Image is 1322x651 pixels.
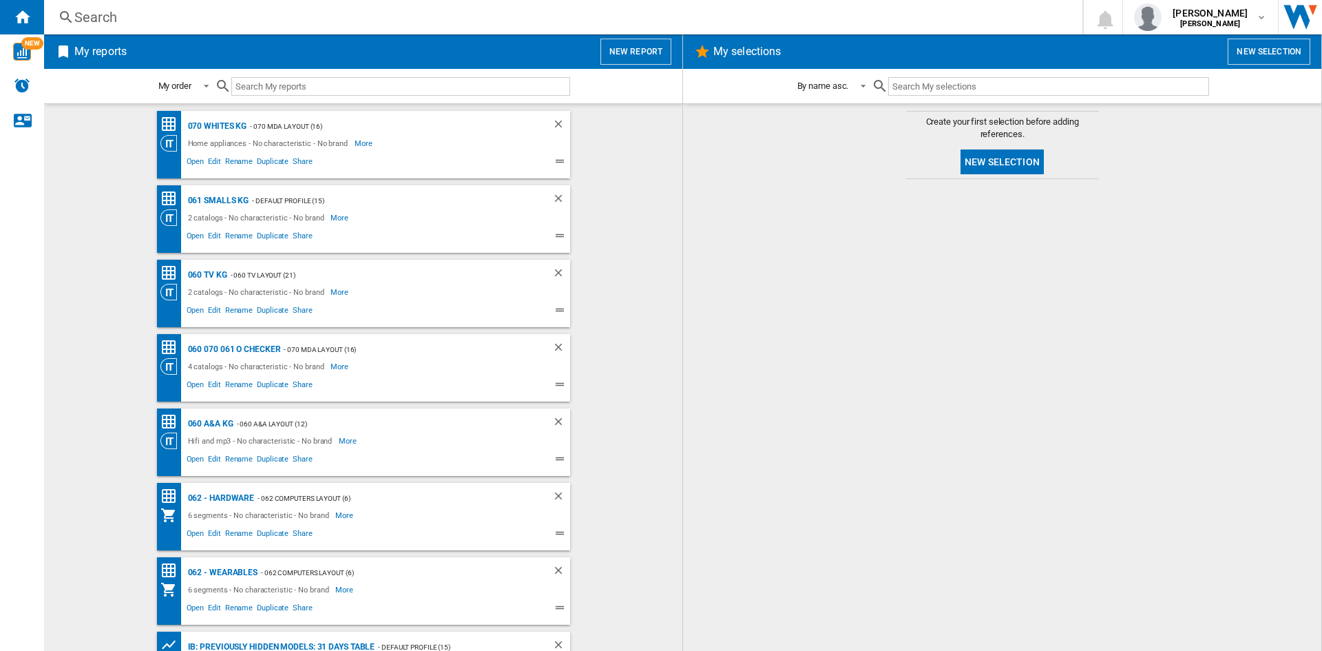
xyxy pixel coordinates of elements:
[160,209,185,226] div: Category View
[330,209,350,226] span: More
[291,378,315,395] span: Share
[888,77,1208,96] input: Search My selections
[339,433,359,449] span: More
[185,192,249,209] div: 061 Smalls KG
[185,453,207,469] span: Open
[160,135,185,152] div: Category View
[13,43,31,61] img: wise-card.svg
[185,209,331,226] div: 2 catalogs - No characteristic - No brand
[355,135,375,152] span: More
[160,562,185,579] div: Price Matrix
[600,39,671,65] button: New report
[223,601,255,618] span: Rename
[74,8,1047,27] div: Search
[160,358,185,375] div: Category View
[255,453,291,469] span: Duplicate
[552,118,570,135] div: Delete
[206,229,223,246] span: Edit
[21,37,43,50] span: NEW
[160,488,185,505] div: Price Matrix
[255,527,291,544] span: Duplicate
[160,284,185,300] div: Category View
[185,415,233,433] div: 060 A&A KG
[223,378,255,395] span: Rename
[160,339,185,356] div: Price Matrix
[280,341,524,358] div: - 070 MDA layout (16)
[14,77,30,94] img: alerts-logo.svg
[185,564,258,581] div: 062 - Wearables
[185,229,207,246] span: Open
[330,284,350,300] span: More
[185,490,255,507] div: 062 - Hardware
[249,192,524,209] div: - Default profile (15)
[254,490,524,507] div: - 062 Computers Layout (6)
[206,601,223,618] span: Edit
[246,118,524,135] div: - 070 MDA layout (16)
[185,155,207,172] span: Open
[206,453,223,469] span: Edit
[158,81,191,91] div: My order
[185,267,227,284] div: 060 TV KG
[160,413,185,431] div: Price Matrix
[206,155,223,172] span: Edit
[552,415,570,433] div: Delete
[231,77,570,96] input: Search My reports
[185,527,207,544] span: Open
[1228,39,1310,65] button: New selection
[223,229,255,246] span: Rename
[291,453,315,469] span: Share
[223,155,255,172] span: Rename
[185,507,336,524] div: 6 segments - No characteristic - No brand
[1173,6,1248,20] span: [PERSON_NAME]
[206,378,223,395] span: Edit
[185,433,339,449] div: Hifi and mp3 - No characteristic - No brand
[185,581,336,598] div: 6 segments - No characteristic - No brand
[255,304,291,320] span: Duplicate
[961,149,1044,174] button: New selection
[185,601,207,618] span: Open
[255,378,291,395] span: Duplicate
[160,116,185,133] div: Price Matrix
[552,564,570,581] div: Delete
[1134,3,1162,31] img: profile.jpg
[185,284,331,300] div: 2 catalogs - No characteristic - No brand
[335,507,355,524] span: More
[185,135,355,152] div: Home appliances - No characteristic - No brand
[291,304,315,320] span: Share
[1180,19,1240,28] b: [PERSON_NAME]
[797,81,849,91] div: By name asc.
[185,304,207,320] span: Open
[258,564,524,581] div: - 062 Computers Layout (6)
[255,229,291,246] span: Duplicate
[255,155,291,172] span: Duplicate
[160,507,185,524] div: My Assortment
[72,39,129,65] h2: My reports
[291,155,315,172] span: Share
[160,581,185,598] div: My Assortment
[185,118,247,135] div: 070 Whites KG
[160,433,185,449] div: Category View
[335,581,355,598] span: More
[291,229,315,246] span: Share
[227,267,525,284] div: - 060 TV Layout (21)
[711,39,784,65] h2: My selections
[906,116,1099,141] span: Create your first selection before adding references.
[291,601,315,618] span: Share
[552,341,570,358] div: Delete
[185,341,281,358] div: 060 070 061 O Checker
[552,192,570,209] div: Delete
[255,601,291,618] span: Duplicate
[223,304,255,320] span: Rename
[330,358,350,375] span: More
[206,527,223,544] span: Edit
[233,415,525,433] div: - 060 A&A Layout (12)
[223,527,255,544] span: Rename
[185,358,331,375] div: 4 catalogs - No characteristic - No brand
[552,490,570,507] div: Delete
[552,267,570,284] div: Delete
[206,304,223,320] span: Edit
[185,378,207,395] span: Open
[223,453,255,469] span: Rename
[160,190,185,207] div: Price Matrix
[160,265,185,282] div: Price Matrix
